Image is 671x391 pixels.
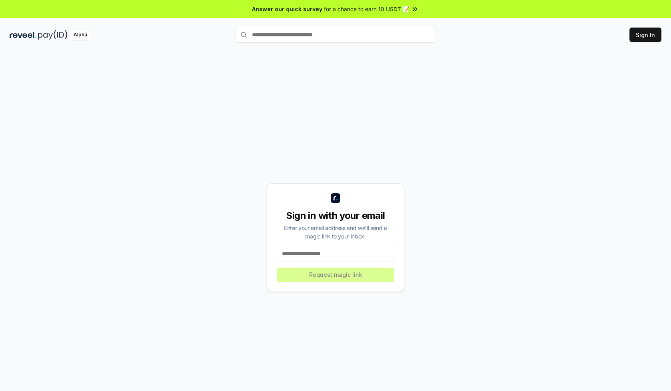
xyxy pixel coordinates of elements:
[277,209,394,222] div: Sign in with your email
[324,5,409,13] span: for a chance to earn 10 USDT 📝
[38,30,67,40] img: pay_id
[69,30,91,40] div: Alpha
[252,5,322,13] span: Answer our quick survey
[331,193,340,203] img: logo_small
[277,224,394,240] div: Enter your email address and we’ll send a magic link to your inbox.
[629,28,661,42] button: Sign In
[10,30,36,40] img: reveel_dark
